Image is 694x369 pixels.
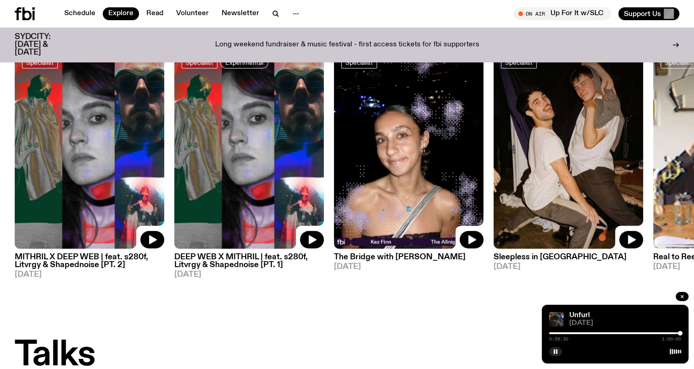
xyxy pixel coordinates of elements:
span: [DATE] [15,271,164,279]
img: Marcus Whale is on the left, bent to his knees and arching back with a gleeful look his face He i... [494,49,643,249]
span: Specialist [26,59,54,66]
h3: The Bridge with [PERSON_NAME] [334,253,483,261]
a: The Bridge with [PERSON_NAME][DATE] [334,249,483,271]
a: Explore [103,7,139,20]
a: Sleepless in [GEOGRAPHIC_DATA][DATE] [494,249,643,271]
span: [DATE] [569,320,681,327]
a: Schedule [59,7,101,20]
a: Unfurl [569,312,590,319]
span: 1:00:00 [662,337,681,341]
h3: DEEP WEB X MITHRIL | feat. s280f, Litvrgy & Shapednoise [PT. 1] [174,253,324,269]
button: On AirUp For It w/SLC [514,7,611,20]
h3: Sleepless in [GEOGRAPHIC_DATA] [494,253,643,261]
span: Experimental [225,59,263,66]
button: Support Us [618,7,679,20]
a: Volunteer [171,7,214,20]
a: Specialist [341,56,377,68]
a: Specialist [501,56,537,68]
span: [DATE] [494,263,643,271]
h3: SYDCITY: [DATE] & [DATE] [15,33,73,56]
span: [DATE] [334,263,483,271]
span: 0:59:30 [549,337,568,341]
a: DEEP WEB X MITHRIL | feat. s280f, Litvrgy & Shapednoise [PT. 1][DATE] [174,249,324,279]
p: Long weekend fundraiser & music festival - first access tickets for fbi supporters [215,41,479,49]
span: Support Us [624,10,661,18]
span: Specialist [345,59,373,66]
span: Specialist [505,59,533,66]
span: Specialist [665,59,692,66]
a: Experimental [220,56,268,68]
a: Read [141,7,169,20]
a: Specialist [182,56,217,68]
a: Newsletter [216,7,265,20]
h3: MITHRIL X DEEP WEB | feat. s280f, Litvrgy & Shapednoise [PT. 2] [15,253,164,269]
a: Specialist [22,56,58,68]
img: A piece of fabric is pierced by sewing pins with different coloured heads, a rainbow light is cas... [549,312,564,327]
span: Specialist [186,59,213,66]
span: [DATE] [174,271,324,279]
a: MITHRIL X DEEP WEB | feat. s280f, Litvrgy & Shapednoise [PT. 2][DATE] [15,249,164,279]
